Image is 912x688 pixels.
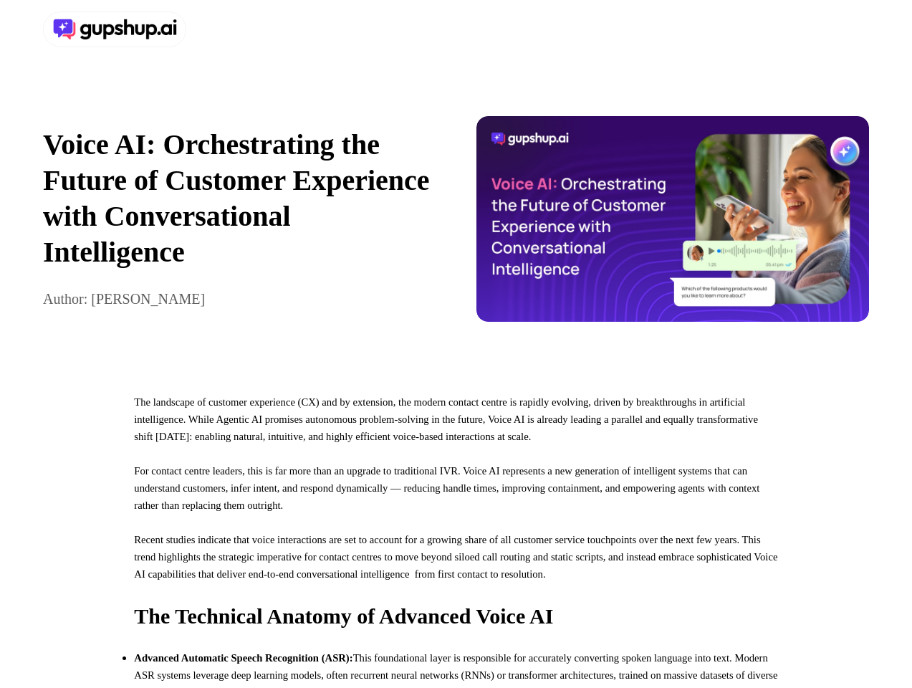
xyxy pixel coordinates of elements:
span: Advanced Automatic Speech Recognition (ASR): [134,652,352,664]
p: Voice AI: Orchestrating the Future of Customer Experience with Conversational Intelligence [43,127,436,270]
span: The landscape of customer experience (CX) and by extension, the modern contact centre is rapidly ... [134,396,758,442]
span: Author: [PERSON_NAME] [43,291,205,307]
span: The Technical Anatomy of Advanced Voice AI [134,604,553,628]
span: Recent studies indicate that voice interactions are set to account for a growing share of all cus... [134,534,777,580]
span: For contact centre leaders, this is far more than an upgrade to traditional IVR. Voice AI represe... [134,465,759,511]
